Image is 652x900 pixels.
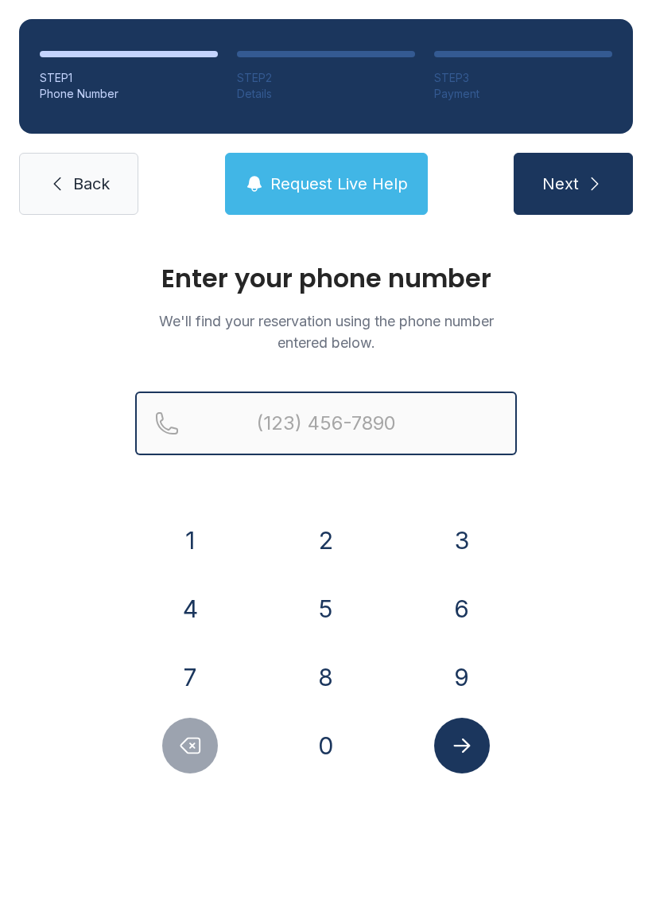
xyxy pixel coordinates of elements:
span: Next [542,173,579,195]
button: 1 [162,512,218,568]
span: Back [73,173,110,195]
button: 4 [162,581,218,637]
input: Reservation phone number [135,392,517,455]
button: Submit lookup form [434,718,490,773]
button: 5 [298,581,354,637]
button: 8 [298,649,354,705]
button: Delete number [162,718,218,773]
button: 0 [298,718,354,773]
div: Details [237,86,415,102]
div: STEP 1 [40,70,218,86]
button: 6 [434,581,490,637]
div: Payment [434,86,612,102]
div: Phone Number [40,86,218,102]
div: STEP 2 [237,70,415,86]
span: Request Live Help [270,173,408,195]
h1: Enter your phone number [135,266,517,291]
button: 2 [298,512,354,568]
button: 3 [434,512,490,568]
p: We'll find your reservation using the phone number entered below. [135,310,517,353]
button: 9 [434,649,490,705]
div: STEP 3 [434,70,612,86]
button: 7 [162,649,218,705]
